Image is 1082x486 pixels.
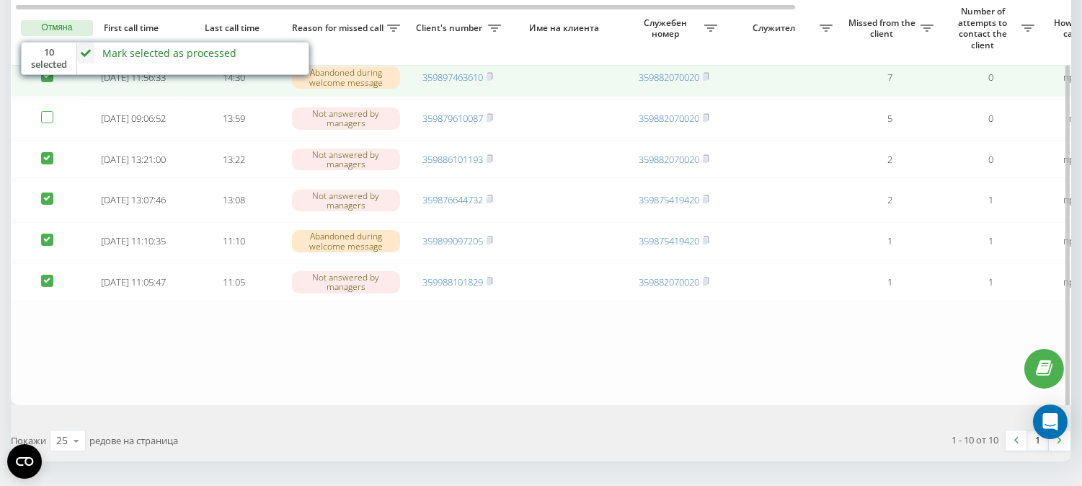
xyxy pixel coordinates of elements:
[83,181,184,219] td: [DATE] 13:07:46
[941,222,1042,260] td: 1
[184,222,285,260] td: 11:10
[89,434,178,447] span: редове на страница
[83,222,184,260] td: [DATE] 11:10:35
[952,433,998,447] div: 1 - 10 от 10
[94,22,172,34] span: First call time
[941,263,1042,301] td: 1
[422,71,483,84] a: 359897463610
[1027,430,1049,451] a: 1
[422,234,483,247] a: 359899097205
[292,271,400,293] div: Not answered by managers
[948,6,1021,50] span: Number of attempts to contact the client
[184,100,285,138] td: 13:59
[56,433,68,448] div: 25
[7,444,42,479] button: Open CMP widget
[840,263,941,301] td: 1
[292,22,387,34] span: Reason for missed call
[83,100,184,138] td: [DATE] 09:06:52
[941,100,1042,138] td: 0
[631,17,704,40] span: Служебен номер
[840,181,941,219] td: 2
[639,275,699,288] a: 359882070020
[732,22,820,34] span: Служител
[102,46,236,60] div: Mark selected as processed
[292,149,400,170] div: Not answered by managers
[639,71,699,84] a: 359882070020
[83,58,184,97] td: [DATE] 11:56:33
[83,141,184,179] td: [DATE] 13:21:00
[639,112,699,125] a: 359882070020
[639,193,699,206] a: 359875419420
[184,181,285,219] td: 13:08
[941,181,1042,219] td: 1
[21,20,93,36] button: Отмяна
[639,234,699,247] a: 359875419420
[941,58,1042,97] td: 0
[195,22,273,34] span: Last call time
[11,434,46,447] span: Покажи
[422,275,483,288] a: 359988101829
[184,141,285,179] td: 13:22
[422,153,483,166] a: 359886101193
[22,43,77,74] div: 10 selected
[414,22,488,34] span: Client's number
[840,141,941,179] td: 2
[292,190,400,211] div: Not answered by managers
[292,230,400,252] div: Abandoned during welcome message
[840,58,941,97] td: 7
[292,66,400,88] div: Abandoned during welcome message
[184,58,285,97] td: 14:30
[520,22,611,34] span: Име на клиента
[83,263,184,301] td: [DATE] 11:05:47
[1033,405,1068,439] div: Open Intercom Messenger
[840,222,941,260] td: 1
[941,141,1042,179] td: 0
[422,193,483,206] a: 359876644732
[184,263,285,301] td: 11:05
[292,107,400,129] div: Not answered by managers
[840,100,941,138] td: 5
[422,112,483,125] a: 359879610087
[847,17,921,40] span: Missed from the client
[639,153,699,166] a: 359882070020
